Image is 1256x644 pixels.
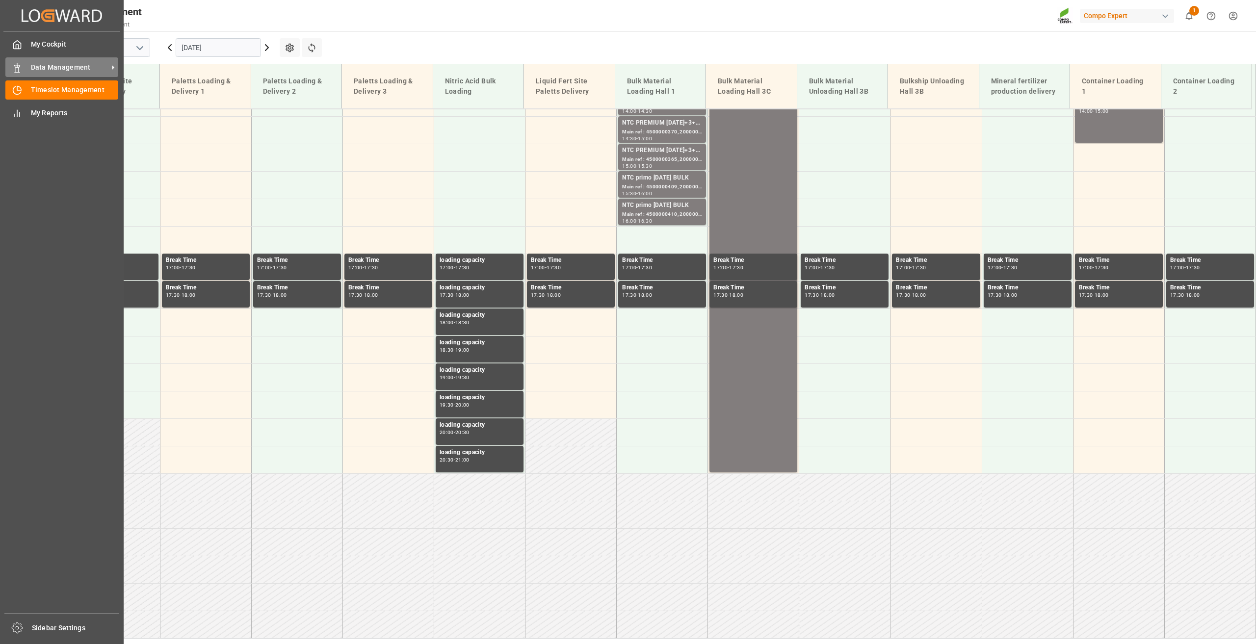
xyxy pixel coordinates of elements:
div: Main ref : 4500000409, 2000000327 [622,183,702,191]
div: 16:00 [638,191,652,196]
div: - [819,265,820,270]
div: 18:00 [638,293,652,297]
div: Paletts Loading & Delivery 2 [259,72,334,101]
div: 17:00 [531,265,545,270]
div: 15:00 [622,164,636,168]
div: Break Time [257,256,337,265]
div: - [728,293,729,297]
div: 17:00 [166,265,180,270]
div: Break Time [348,283,428,293]
div: - [1093,293,1094,297]
div: 17:00 [896,265,910,270]
div: - [545,293,547,297]
div: Bulk Material Loading Hall 1 [623,72,698,101]
div: 18:00 [547,293,561,297]
img: Screenshot%202023-09-29%20at%2010.02.21.png_1712312052.png [1057,7,1073,25]
div: - [636,164,638,168]
div: 17:30 [1170,293,1184,297]
div: - [454,265,455,270]
div: 18:00 [1003,293,1018,297]
div: 18:30 [455,320,470,325]
div: Paletts Loading & Delivery 3 [350,72,425,101]
div: loading capacity [440,365,520,375]
span: Sidebar Settings [32,623,120,633]
div: 17:30 [531,293,545,297]
div: - [1001,293,1003,297]
div: 14:00 [622,109,636,113]
button: Compo Expert [1080,6,1178,25]
div: - [1093,109,1094,113]
div: 17:00 [440,265,454,270]
div: 18:00 [182,293,196,297]
div: NTC primo [DATE] BULK [622,201,702,210]
div: Compo Expert [1080,9,1174,23]
a: My Cockpit [5,35,118,54]
div: 20:00 [440,430,454,435]
div: Container Loading 2 [1169,72,1244,101]
div: 17:30 [182,265,196,270]
div: - [454,348,455,352]
div: 17:30 [257,293,271,297]
div: - [454,430,455,435]
div: 21:00 [455,458,470,462]
div: - [454,458,455,462]
div: 15:30 [638,164,652,168]
div: Break Time [622,283,702,293]
div: NTC PREMIUM [DATE]+3+TE BULK; [622,146,702,155]
div: Break Time [896,283,976,293]
div: - [454,375,455,380]
div: Break Time [805,283,885,293]
div: 17:30 [1095,265,1109,270]
div: - [910,293,912,297]
div: 17:30 [638,265,652,270]
div: 19:30 [455,375,470,380]
span: 1 [1189,6,1199,16]
div: 16:30 [638,219,652,223]
div: - [1184,265,1186,270]
div: - [1093,265,1094,270]
div: 15:00 [638,136,652,141]
div: Break Time [348,256,428,265]
div: Break Time [896,256,976,265]
div: 18:00 [912,293,926,297]
div: - [636,191,638,196]
div: 14:30 [638,109,652,113]
div: loading capacity [440,310,520,320]
div: Break Time [531,283,611,293]
div: Break Time [257,283,337,293]
div: 17:00 [1170,265,1184,270]
div: 17:30 [1186,265,1200,270]
div: loading capacity [440,420,520,430]
div: 16:00 [622,219,636,223]
div: - [180,265,181,270]
div: 17:30 [273,265,287,270]
div: 17:30 [547,265,561,270]
div: - [1001,265,1003,270]
div: 17:30 [622,293,636,297]
div: Bulk Material Loading Hall 3C [714,72,789,101]
div: Container Loading 1 [1078,72,1153,101]
div: 17:00 [1079,265,1093,270]
div: 17:30 [820,265,835,270]
div: - [636,109,638,113]
div: 17:30 [805,293,819,297]
div: 20:00 [455,403,470,407]
div: - [636,293,638,297]
div: 19:00 [440,375,454,380]
div: 20:30 [455,430,470,435]
div: Break Time [166,256,246,265]
div: loading capacity [440,256,520,265]
div: - [180,293,181,297]
span: My Reports [31,108,119,118]
div: Break Time [166,283,246,293]
div: - [728,265,729,270]
div: - [271,265,272,270]
input: DD.MM.YYYY [176,38,261,57]
div: 17:30 [1079,293,1093,297]
div: 18:30 [440,348,454,352]
div: 17:00 [713,265,728,270]
div: 17:00 [988,265,1002,270]
div: - [271,293,272,297]
span: Timeslot Management [31,85,119,95]
div: - [636,265,638,270]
